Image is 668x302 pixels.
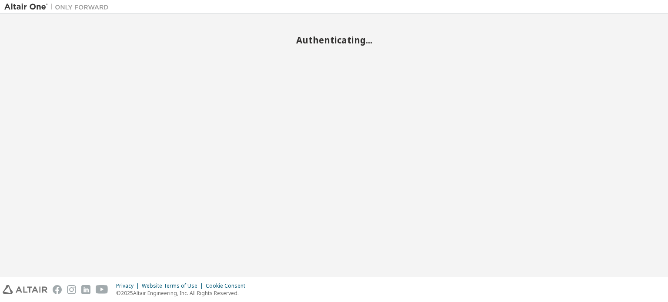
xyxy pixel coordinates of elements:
[4,34,664,46] h2: Authenticating...
[3,285,47,294] img: altair_logo.svg
[4,3,113,11] img: Altair One
[96,285,108,294] img: youtube.svg
[142,282,206,289] div: Website Terms of Use
[116,282,142,289] div: Privacy
[53,285,62,294] img: facebook.svg
[206,282,250,289] div: Cookie Consent
[67,285,76,294] img: instagram.svg
[116,289,250,297] p: © 2025 Altair Engineering, Inc. All Rights Reserved.
[81,285,90,294] img: linkedin.svg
